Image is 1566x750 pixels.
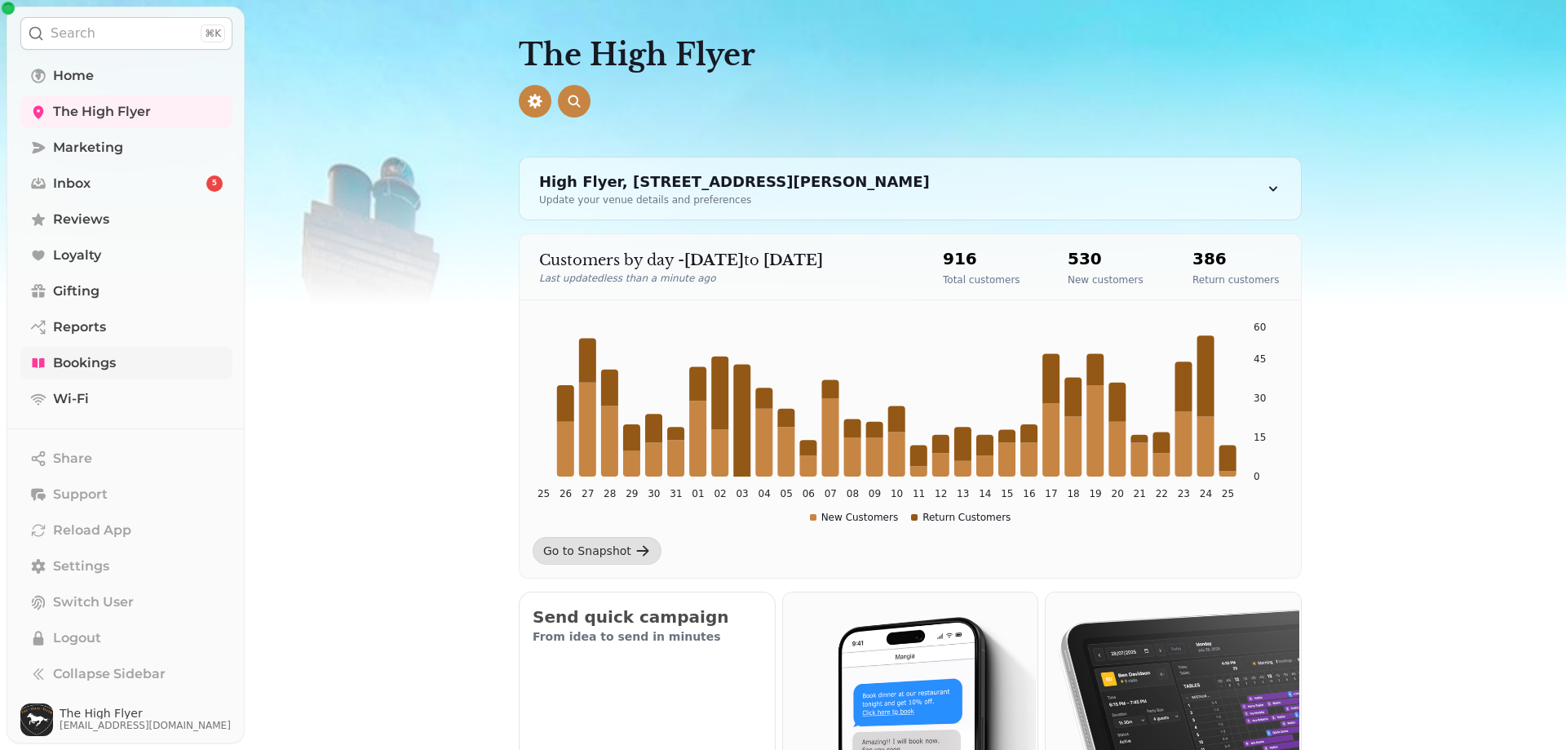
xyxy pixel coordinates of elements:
tspan: 25 [537,488,550,499]
tspan: 13 [957,488,969,499]
span: Inbox [53,174,91,193]
span: Bookings [53,353,116,373]
tspan: 29 [626,488,638,499]
h2: 916 [943,247,1020,270]
tspan: 24 [1200,488,1212,499]
button: Share [20,442,232,475]
p: Search [51,24,95,43]
tspan: 16 [1023,488,1035,499]
div: Update your venue details and preferences [539,193,930,206]
h2: Send quick campaign [533,606,762,628]
a: Gifting [20,275,232,308]
a: Reports [20,311,232,344]
tspan: 12 [935,488,947,499]
a: Marketing [20,131,232,164]
tspan: 19 [1089,488,1101,499]
button: Switch User [20,586,232,619]
span: Marketing [53,138,123,158]
tspan: 20 [1112,488,1124,499]
span: Wi-Fi [53,389,89,409]
span: Reload App [53,521,131,540]
p: Customers by day - to [539,249,910,272]
p: Last updated less than a minute ago [539,272,910,285]
tspan: 31 [670,488,682,499]
tspan: 0 [1254,471,1260,482]
tspan: 15 [1254,432,1266,443]
tspan: 45 [1254,353,1266,365]
tspan: 15 [1001,488,1013,499]
tspan: 09 [869,488,881,499]
a: Home [20,60,232,92]
span: Reports [53,317,106,337]
tspan: 05 [781,488,793,499]
a: Loyalty [20,239,232,272]
tspan: 25 [1222,488,1234,499]
tspan: 27 [582,488,594,499]
a: Bookings [20,347,232,379]
p: New customers [1068,273,1144,286]
tspan: 02 [714,488,726,499]
div: Go to Snapshot [543,543,631,559]
a: The High Flyer [20,95,232,128]
a: Go to Snapshot [533,537,661,565]
button: Logout [20,622,232,655]
tspan: 21 [1134,488,1146,499]
tspan: 11 [913,488,925,499]
tspan: 17 [1045,488,1057,499]
span: Switch User [53,592,134,612]
a: Inbox5 [20,167,232,200]
button: Search⌘K [20,17,232,50]
span: Home [53,66,94,86]
tspan: 28 [604,488,616,499]
div: New Customers [810,511,899,524]
span: Reviews [53,210,109,229]
span: Logout [53,628,101,648]
span: The High Flyer [53,102,151,122]
span: [EMAIL_ADDRESS][DOMAIN_NAME] [60,719,231,732]
tspan: 04 [759,488,771,499]
p: Total customers [943,273,1020,286]
span: Collapse Sidebar [53,664,166,684]
span: Gifting [53,282,100,301]
button: Reload App [20,514,232,547]
img: User avatar [20,703,53,736]
button: User avatarThe High Flyer[EMAIL_ADDRESS][DOMAIN_NAME] [20,703,232,736]
h2: 530 [1068,247,1144,270]
span: Share [53,449,92,468]
span: Loyalty [53,246,101,265]
tspan: 06 [803,488,815,499]
tspan: 01 [692,488,704,499]
div: High Flyer, [STREET_ADDRESS][PERSON_NAME] [539,171,930,193]
h2: 386 [1192,247,1279,270]
tspan: 07 [825,488,837,499]
tspan: 08 [847,488,859,499]
span: Settings [53,557,109,576]
tspan: 26 [560,488,572,499]
p: Return customers [1192,273,1279,286]
strong: [DATE] [684,251,744,269]
tspan: 10 [891,488,903,499]
tspan: 30 [648,488,660,499]
span: Support [53,485,108,504]
strong: [DATE] [763,251,823,269]
a: Wi-Fi [20,383,232,415]
div: ⌘K [201,24,225,42]
tspan: 03 [736,488,748,499]
span: The High Flyer [60,708,231,719]
a: Settings [20,550,232,583]
p: From idea to send in minutes [533,628,762,645]
span: 5 [212,178,217,189]
div: Return Customers [911,511,1011,524]
button: Collapse Sidebar [20,658,232,690]
button: Support [20,478,232,511]
tspan: 23 [1178,488,1190,499]
tspan: 18 [1067,488,1079,499]
a: Reviews [20,203,232,236]
tspan: 30 [1254,393,1266,404]
tspan: 14 [979,488,991,499]
tspan: 60 [1254,322,1266,333]
tspan: 22 [1156,488,1168,499]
